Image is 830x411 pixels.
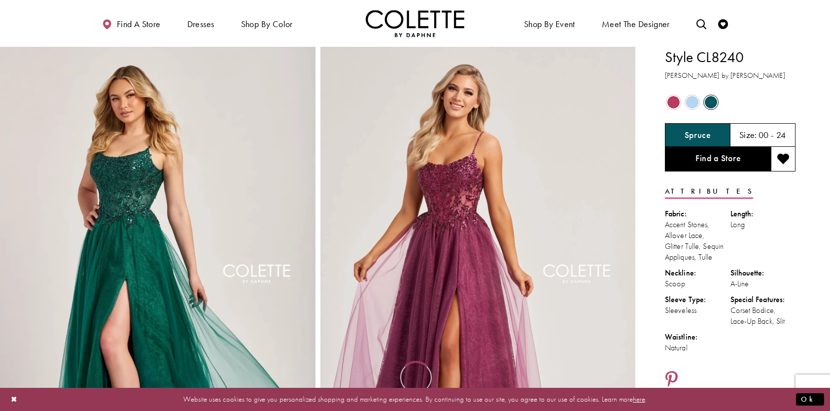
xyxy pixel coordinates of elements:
[521,10,578,37] span: Shop By Event
[685,130,711,140] h5: Chosen color
[694,10,709,37] a: Toggle search
[366,10,464,37] a: Visit Home Page
[665,93,795,112] div: Product color controls state depends on size chosen
[665,294,730,305] div: Sleeve Type:
[185,10,217,37] span: Dresses
[599,10,672,37] a: Meet the designer
[759,130,786,140] h5: 00 - 24
[6,391,23,408] button: Close Dialog
[684,94,701,111] div: Periwinkle
[665,147,771,171] a: Find a Store
[524,19,575,29] span: Shop By Event
[665,208,730,219] div: Fabric:
[602,19,670,29] span: Meet the designer
[716,10,730,37] a: Check Wishlist
[239,10,295,37] span: Shop by color
[187,19,214,29] span: Dresses
[730,208,796,219] div: Length:
[730,268,796,278] div: Silhouette:
[633,394,645,404] a: here
[730,294,796,305] div: Special Features:
[241,19,293,29] span: Shop by color
[665,47,795,68] h1: Style CL8240
[665,219,730,263] div: Accent Stones, Allover Lace, Glitter Tulle, Sequin Appliques, Tulle
[702,94,720,111] div: Spruce
[665,371,678,389] a: Share using Pinterest - Opens in new tab
[730,305,796,327] div: Corset Bodice, Lace-Up Back, Slit
[665,332,730,342] div: Waistline:
[366,10,464,37] img: Colette by Daphne
[739,129,757,140] span: Size:
[665,305,730,316] div: Sleeveless
[665,70,795,81] h3: [PERSON_NAME] by [PERSON_NAME]
[730,219,796,230] div: Long
[730,278,796,289] div: A-Line
[665,94,682,111] div: Berry
[796,393,824,406] button: Submit Dialog
[771,147,795,171] button: Add to wishlist
[665,184,753,199] a: Attributes
[117,19,161,29] span: Find a store
[665,268,730,278] div: Neckline:
[100,10,163,37] a: Find a store
[665,342,730,353] div: Natural
[665,278,730,289] div: Scoop
[71,393,759,406] p: Website uses cookies to give you personalized shopping and marketing experiences. By continuing t...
